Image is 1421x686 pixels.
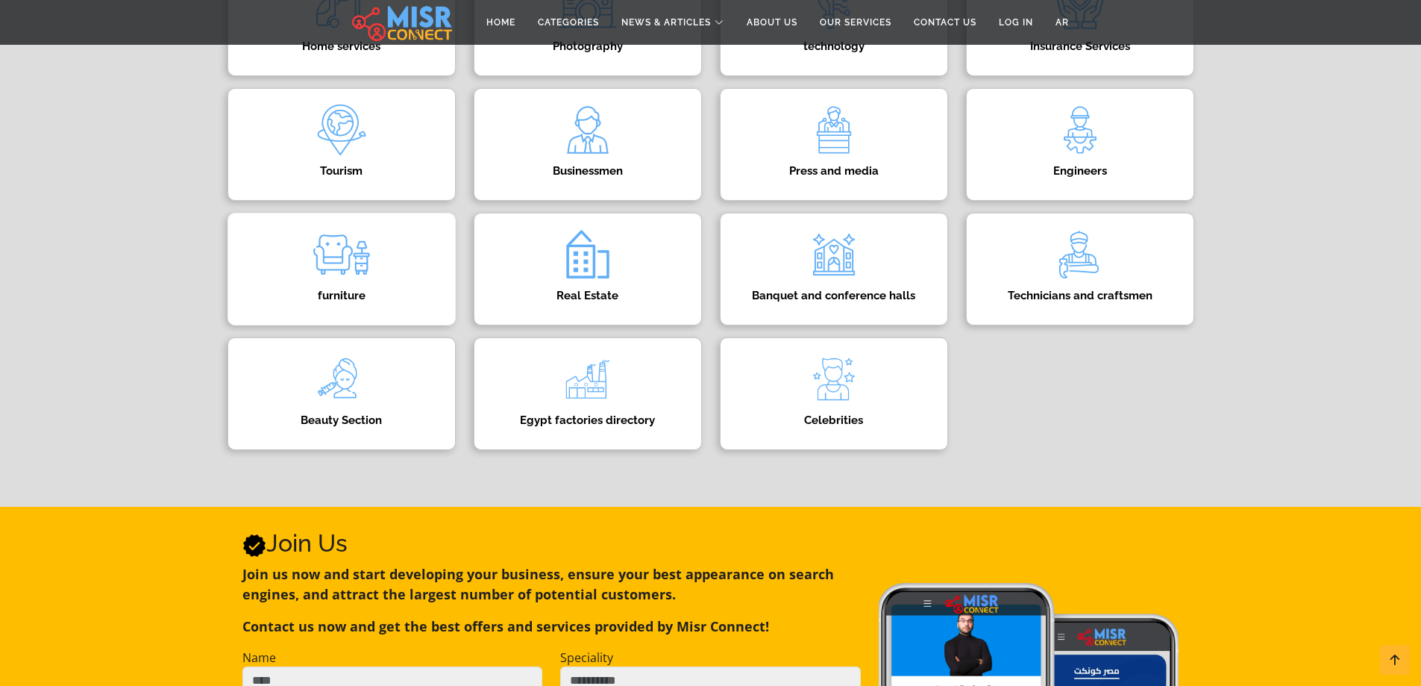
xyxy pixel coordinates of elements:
h4: Real Estate [497,289,679,302]
a: Tourism [219,88,465,201]
p: Contact us now and get the best offers and services provided by Misr Connect! [242,617,861,637]
label: Speciality [560,649,613,667]
img: btIYXQY5e4yLDbGgmHTq.png [312,100,371,160]
a: Log in [988,8,1044,37]
h4: Banquet and conference halls [743,289,925,302]
h4: Press and media [743,164,925,178]
img: W25xB8ub5bycFuFnX0KT.png [1050,100,1110,160]
a: Press and media [711,88,957,201]
img: 0lZPsdlsouflwmnUCfLz.png [312,225,371,284]
a: Engineers [957,88,1203,201]
a: Our Services [809,8,903,37]
a: Celebrities [711,337,957,450]
a: Real Estate [465,213,711,325]
a: Technicians and craftsmen [957,213,1203,325]
h4: Home services [251,40,433,53]
a: AR [1044,8,1080,37]
h4: Tourism [251,164,433,178]
a: About Us [735,8,809,37]
img: WWK2UlEeZGouzKExQa9K.png [558,349,618,409]
a: Home [475,8,527,37]
a: Egypt factories directory [465,337,711,450]
a: Categories [527,8,610,37]
h4: furniture [251,289,433,302]
h4: Celebrities [743,414,925,427]
img: XZWsDNEnNO8Xp7hCERa0.png [558,100,618,160]
a: Banquet and conference halls [711,213,957,325]
h2: Join Us [242,529,861,558]
svg: Verified account [242,534,266,558]
h4: Technicians and craftsmen [989,289,1171,302]
a: News & Articles [610,8,735,37]
a: Businessmen [465,88,711,201]
a: furniture [219,213,465,325]
span: News & Articles [621,16,711,29]
img: gFtEvXm4aATywDQ1lDHt.png [804,225,864,284]
p: Join us now and start developing your business, ensure your best appearance on search engines, an... [242,564,861,605]
img: aYciML4udldo98wMMLJW.png [312,349,371,409]
h4: Egypt factories directory [497,414,679,427]
img: l3es3N9BEQFnPAFENYFI.png [1050,225,1110,284]
img: SURwTIrBOn4HM8BCiV0f.png [804,100,864,160]
a: Contact Us [903,8,988,37]
img: gjSG6UmVDNI5tTUA59vM.png [558,225,618,284]
h4: Businessmen [497,164,679,178]
img: main.misr_connect [352,4,452,41]
h4: Engineers [989,164,1171,178]
h4: Beauty Section [251,414,433,427]
a: Beauty Section [219,337,465,450]
label: Name [242,649,276,667]
img: ktAOENKlxEIybM2yR3ok.png [804,349,864,409]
